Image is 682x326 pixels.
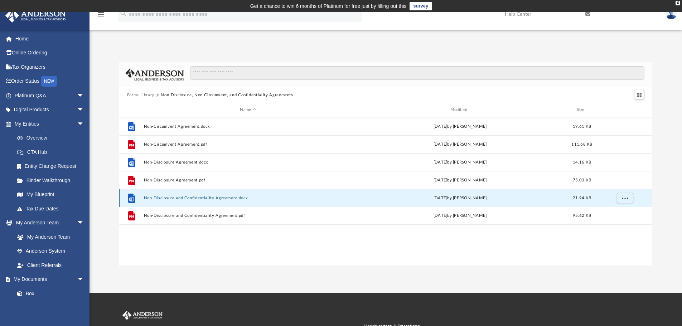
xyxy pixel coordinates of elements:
[634,90,645,100] button: Switch to Grid View
[144,178,352,183] button: Non-Disclosure Agreement.pdf
[10,159,95,174] a: Entity Change Request
[161,92,293,98] button: Non-Disclosure, Non-Circumvent, and Confidentiality Agreements
[143,107,352,113] div: Name
[77,272,91,287] span: arrow_drop_down
[5,216,91,230] a: My Anderson Teamarrow_drop_down
[10,145,95,159] a: CTA Hub
[676,1,680,5] div: close
[10,301,91,315] a: Meeting Minutes
[573,160,591,164] span: 14.16 KB
[144,213,352,218] button: Non-Disclosure and Confidentiality Agreement.pdf
[355,195,564,201] div: [DATE] by [PERSON_NAME]
[10,244,91,258] a: Anderson System
[355,213,564,219] div: [DATE] by [PERSON_NAME]
[410,2,432,10] a: survey
[10,286,88,301] a: Box
[571,142,592,146] span: 111.68 KB
[355,177,564,183] div: [DATE] by [PERSON_NAME]
[5,272,91,287] a: My Documentsarrow_drop_down
[77,103,91,117] span: arrow_drop_down
[5,88,95,103] a: Platinum Q&Aarrow_drop_down
[122,107,140,113] div: id
[10,201,95,216] a: Tax Due Dates
[10,188,91,202] a: My Blueprint
[77,117,91,131] span: arrow_drop_down
[355,107,565,113] div: Modified
[5,74,95,89] a: Order StatusNEW
[3,9,68,23] img: Anderson Advisors Platinum Portal
[119,117,653,266] div: grid
[573,124,591,128] span: 19.61 KB
[190,66,644,80] input: Search files and folders
[41,76,57,87] div: NEW
[5,46,95,60] a: Online Ordering
[127,92,154,98] button: Forms Library
[5,60,95,74] a: Tax Organizers
[666,9,677,19] img: User Pic
[573,196,591,200] span: 21.94 KB
[97,10,105,19] i: menu
[573,178,591,182] span: 75.03 KB
[10,131,95,145] a: Overview
[144,196,352,200] button: Non-Disclosure and Confidentiality Agreement.docx
[250,2,407,10] div: Get a chance to win 6 months of Platinum for free just by filling out this
[616,193,633,203] button: More options
[10,173,95,188] a: Binder Walkthrough
[77,216,91,230] span: arrow_drop_down
[97,14,105,19] a: menu
[121,311,164,320] img: Anderson Advisors Platinum Portal
[355,123,564,130] div: [DATE] by [PERSON_NAME]
[144,160,352,165] button: Non-Disclosure Agreement.docx
[573,214,591,218] span: 95.62 KB
[5,103,95,117] a: Digital Productsarrow_drop_down
[120,10,127,18] i: search
[10,258,91,272] a: Client Referrals
[355,141,564,147] div: [DATE] by [PERSON_NAME]
[77,88,91,103] span: arrow_drop_down
[355,159,564,165] div: [DATE] by [PERSON_NAME]
[567,107,596,113] div: Size
[599,107,649,113] div: id
[10,230,88,244] a: My Anderson Team
[144,142,352,147] button: Non-Circumvent Agreement.pdf
[5,31,95,46] a: Home
[5,117,95,131] a: My Entitiesarrow_drop_down
[144,124,352,129] button: Non-Circumvent Agreement.docx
